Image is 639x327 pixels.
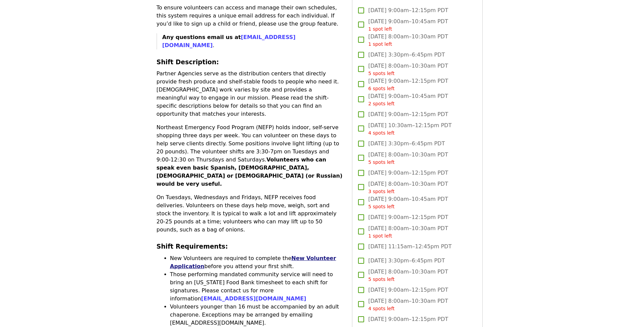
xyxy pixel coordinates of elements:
span: [DATE] 9:00am–12:15pm PDT [368,213,448,221]
span: [DATE] 9:00am–12:15pm PDT [368,169,448,177]
span: 5 spots left [368,204,394,209]
span: [DATE] 9:00am–12:15pm PDT [368,286,448,294]
a: New Volunteer Application [170,255,336,269]
span: [DATE] 8:00am–10:30am PDT [368,62,448,77]
span: [DATE] 11:15am–12:45pm PDT [368,243,451,251]
p: . [162,33,344,49]
span: [DATE] 9:00am–12:15pm PDT [368,110,448,118]
a: [EMAIL_ADDRESS][DOMAIN_NAME] [201,295,306,302]
span: 5 spots left [368,277,394,282]
span: 4 spots left [368,130,394,136]
strong: Shift Requirements: [157,243,228,250]
span: 1 spot left [368,41,392,47]
span: 5 spots left [368,159,394,165]
span: [DATE] 9:00am–10:45am PDT [368,92,448,107]
li: New Volunteers are required to complete the before you attend your first shift. [170,254,344,270]
span: [DATE] 8:00am–10:30am PDT [368,224,448,240]
span: 6 spots left [368,86,394,91]
span: [DATE] 9:00am–12:15pm PDT [368,77,448,92]
span: [DATE] 8:00am–10:30am PDT [368,151,448,166]
li: Those performing mandated community service will need to bring an [US_STATE] Food Bank timesheet ... [170,270,344,303]
p: To ensure volunteers can access and manage their own schedules, this system requires a unique ema... [157,4,344,28]
span: 3 spots left [368,189,394,194]
span: 4 spots left [368,306,394,311]
li: Volunteers younger than 16 must be accompanied by an adult chaperone. Exceptions may be arranged ... [170,303,344,327]
span: 5 spots left [368,71,394,76]
span: [DATE] 3:30pm–6:45pm PDT [368,257,445,265]
p: Partner Agencies serve as the distribution centers that directly provide fresh produce and shelf-... [157,70,344,118]
span: [DATE] 10:30am–12:15pm PDT [368,121,451,137]
span: [DATE] 8:00am–10:30am PDT [368,33,448,48]
span: [DATE] 9:00am–12:15pm PDT [368,315,448,323]
span: [DATE] 3:30pm–6:45pm PDT [368,140,445,148]
span: 1 spot left [368,26,392,32]
span: [DATE] 9:00am–10:45am PDT [368,195,448,210]
strong: Shift Description: [157,59,219,66]
span: [DATE] 9:00am–12:15pm PDT [368,6,448,14]
span: [DATE] 8:00am–10:30am PDT [368,297,448,312]
p: Northeast Emergency Food Program (NEFP) holds indoor, self-serve shopping three days per week. Yo... [157,123,344,188]
span: [DATE] 8:00am–10:30am PDT [368,180,448,195]
p: On Tuesdays, Wednesdays and Fridays, NEFP receives food deliveries. Volunteers on these days help... [157,193,344,234]
span: 1 spot left [368,233,392,239]
span: [DATE] 8:00am–10:30am PDT [368,268,448,283]
span: 2 spots left [368,101,394,106]
span: [DATE] 3:30pm–6:45pm PDT [368,51,445,59]
span: [DATE] 9:00am–10:45am PDT [368,17,448,33]
strong: Any questions email us at [162,34,296,48]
